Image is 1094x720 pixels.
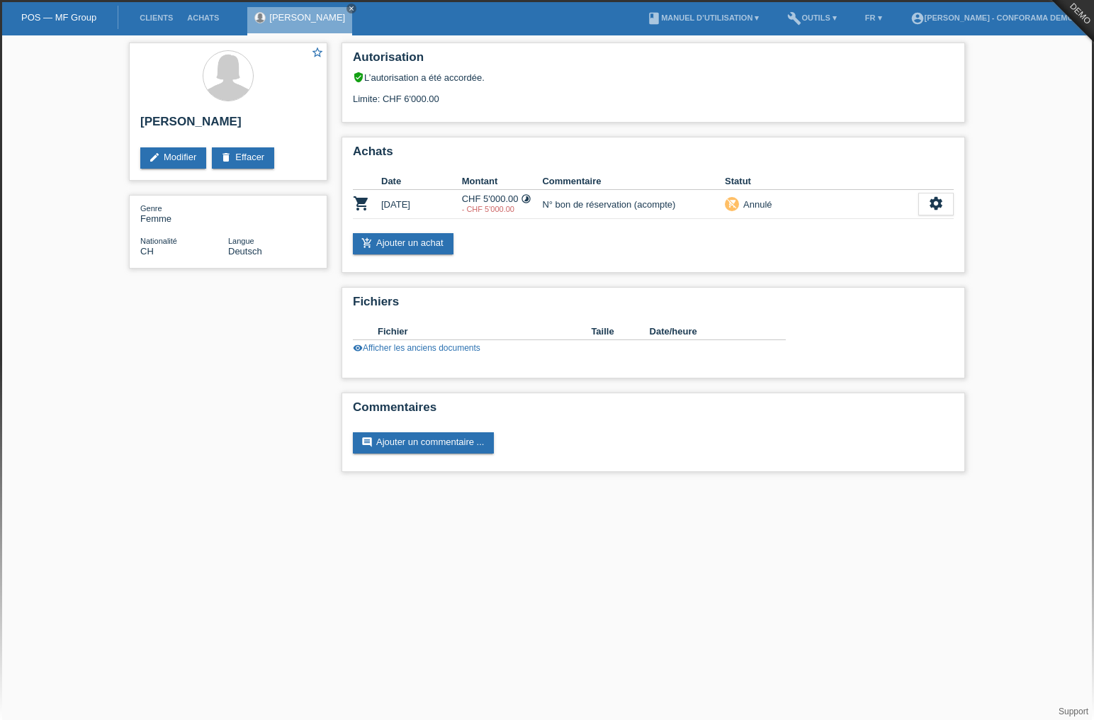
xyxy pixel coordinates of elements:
h2: Commentaires [353,400,954,422]
div: 12.08.2025 / Annulation [462,205,543,213]
a: editModifier [140,147,206,169]
a: Clients [132,13,180,22]
h2: Fichiers [353,295,954,316]
td: [DATE] [381,190,462,219]
a: POS — MF Group [21,12,96,23]
div: L’autorisation a été accordée. [353,72,954,83]
i: book [647,11,661,26]
a: visibilityAfficher les anciens documents [353,343,480,353]
i: edit [149,152,160,163]
i: close [348,5,355,12]
th: Statut [725,173,918,190]
i: POSP00026035 [353,195,370,212]
span: Deutsch [228,246,262,257]
i: star_border [311,46,324,59]
a: Support [1059,707,1088,716]
h2: Autorisation [353,50,954,72]
th: Taille [591,323,649,340]
a: add_shopping_cartAjouter un achat [353,233,453,254]
i: account_circle [910,11,925,26]
span: Nationalité [140,237,177,245]
i: remove_shopping_cart [727,198,737,208]
i: 12 versements [521,193,531,204]
a: bookManuel d’utilisation ▾ [640,13,766,22]
a: star_border [311,46,324,61]
a: commentAjouter un commentaire ... [353,432,494,454]
th: Date [381,173,462,190]
div: Femme [140,203,228,224]
th: Montant [462,173,543,190]
span: Genre [140,204,162,213]
a: account_circle[PERSON_NAME] - Conforama Demo ▾ [903,13,1087,22]
i: verified_user [353,72,364,83]
i: add_shopping_cart [361,237,373,249]
div: Annulé [739,197,772,212]
th: Fichier [378,323,591,340]
a: [PERSON_NAME] [269,12,345,23]
div: Limite: CHF 6'000.00 [353,83,954,104]
a: Achats [180,13,226,22]
a: buildOutils ▾ [780,13,843,22]
th: Commentaire [542,173,725,190]
a: close [346,4,356,13]
span: Suisse [140,246,154,257]
a: FR ▾ [858,13,889,22]
h2: [PERSON_NAME] [140,115,316,136]
th: Date/heure [650,323,766,340]
td: CHF 5'000.00 [462,190,543,219]
i: comment [361,437,373,448]
span: Langue [228,237,254,245]
i: delete [220,152,232,163]
i: visibility [353,343,363,353]
i: settings [928,196,944,211]
td: N° bon de réservation (acompte) [542,190,725,219]
a: deleteEffacer [212,147,274,169]
h2: Achats [353,145,954,166]
i: build [787,11,801,26]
